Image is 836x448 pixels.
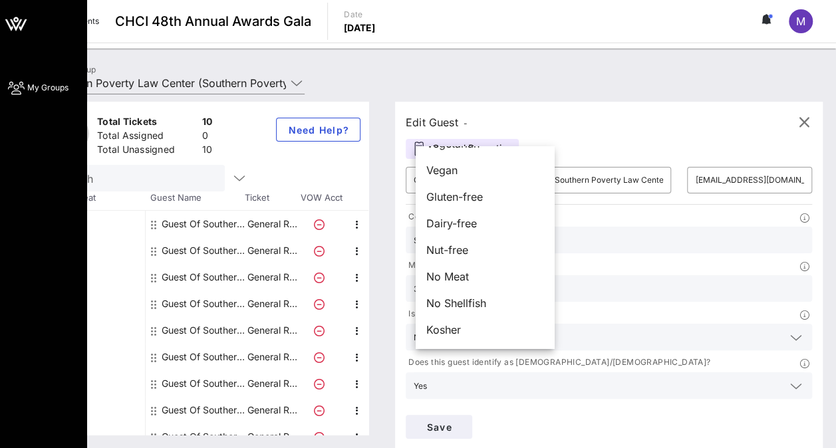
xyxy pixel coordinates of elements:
[245,237,299,264] p: General R…
[245,317,299,344] p: General R…
[426,162,458,178] span: Vegan
[202,115,213,132] div: 10
[115,11,311,31] span: CHCI 48th Annual Awards Gala
[97,115,197,132] div: Total Tickets
[245,370,299,397] p: General R…
[406,259,553,273] p: Mobile Number (for Ticket Delivery)
[426,215,477,231] span: Dairy-free
[416,421,462,433] span: Save
[426,295,486,311] span: No Shellfish
[45,344,145,370] div: -
[45,237,145,264] div: -
[162,290,245,317] div: Guest Of Southern Poverty Law Center
[796,15,805,28] span: M
[162,370,245,397] div: Guest Of Southern Poverty Law Center
[789,9,813,33] div: M
[145,191,245,205] span: Guest Name
[45,191,145,205] span: Table, Seat
[45,264,145,290] div: -
[162,344,245,370] div: Guest Of Southern Poverty Law Center
[406,356,710,370] p: Does this guest identify as [DEMOGRAPHIC_DATA]/[DEMOGRAPHIC_DATA]?
[414,333,424,342] div: No
[406,404,488,418] p: Dietary Restrictions
[162,211,245,237] div: Guest Of Southern Poverty Law Center
[406,210,501,224] p: Company/Organization
[97,143,197,160] div: Total Unassigned
[245,290,299,317] p: General R…
[27,82,69,94] span: My Groups
[245,191,298,205] span: Ticket
[426,242,468,258] span: Nut-free
[45,290,145,317] div: -
[406,139,519,159] div: General Reception
[555,169,664,191] input: Last Name*
[344,21,376,35] p: [DATE]
[426,269,469,284] span: No Meat
[162,237,245,264] div: Guest Of Southern Poverty Law Center
[45,370,145,397] div: -
[464,118,468,128] span: -
[45,397,145,423] div: -
[406,307,520,321] p: Is this guest a CHCI Alumni?
[245,264,299,290] p: General R…
[414,382,427,391] div: Yes
[202,143,213,160] div: 10
[287,124,349,136] span: Need Help?
[298,191,345,205] span: VOW Acct
[8,80,69,96] a: My Groups
[414,169,523,191] input: First Name*
[245,344,299,370] p: General R…
[695,169,804,191] input: Email*
[426,322,461,338] span: Kosher
[45,211,145,237] div: -
[202,129,213,146] div: 0
[344,8,376,21] p: Date
[162,264,245,290] div: Guest Of Southern Poverty Law Center
[245,397,299,423] p: General R…
[426,189,483,205] span: Gluten-free
[406,372,812,399] div: Yes
[406,113,468,132] div: Edit Guest
[45,317,145,344] div: -
[97,129,197,146] div: Total Assigned
[406,415,472,439] button: Save
[162,317,245,344] div: Guest Of Southern Poverty Law Center
[406,324,812,350] div: No
[162,397,245,423] div: Guest Of Southern Poverty Law Center
[245,211,299,237] p: General R…
[276,118,360,142] button: Need Help?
